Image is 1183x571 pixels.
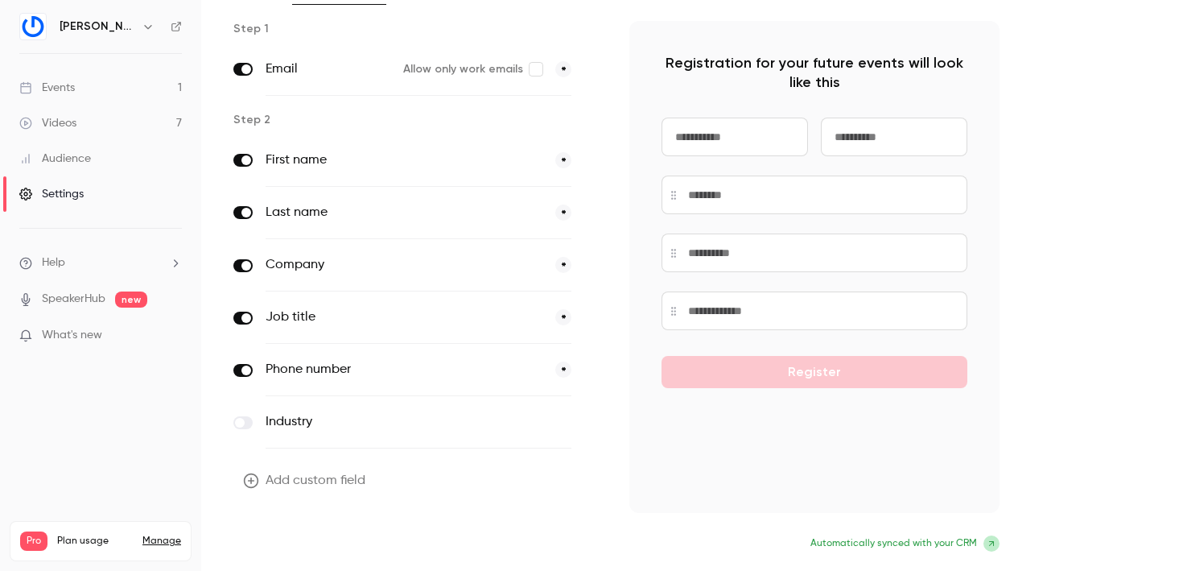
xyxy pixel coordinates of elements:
[233,112,604,128] p: Step 2
[266,203,542,222] label: Last name
[266,60,390,79] label: Email
[662,53,967,92] p: Registration for your future events will look like this
[266,255,542,275] label: Company
[266,151,542,170] label: First name
[266,308,542,327] label: Job title
[266,360,542,379] label: Phone number
[233,21,604,37] p: Step 1
[42,254,65,271] span: Help
[20,532,47,551] span: Pro
[42,291,105,308] a: SpeakerHub
[266,412,505,432] label: Industry
[42,327,102,344] span: What's new
[233,465,378,497] button: Add custom field
[19,254,182,271] li: help-dropdown-opener
[142,535,181,548] a: Manage
[233,529,342,561] button: Update form
[403,61,542,77] label: Allow only work emails
[810,536,977,551] span: Automatically synced with your CRM
[115,292,147,308] span: new
[19,80,75,96] div: Events
[60,19,135,35] h6: [PERSON_NAME]
[57,535,133,548] span: Plan usage
[20,14,46,39] img: Gino LegalTech
[19,151,91,167] div: Audience
[19,115,76,131] div: Videos
[163,329,182,343] iframe: Noticeable Trigger
[19,186,84,202] div: Settings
